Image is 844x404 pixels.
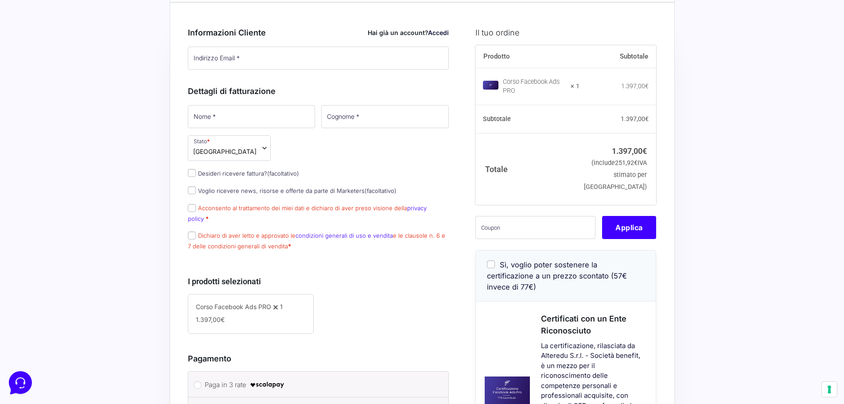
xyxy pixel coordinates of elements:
[584,159,647,191] small: (include IVA stimato per [GEOGRAPHIC_DATA])
[116,285,170,305] button: Aiuto
[7,369,34,396] iframe: Customerly Messenger Launcher
[205,378,429,392] label: Paga in 3 rate
[249,380,285,390] img: scalapay-logo-black.png
[280,303,283,310] span: 1
[822,382,837,397] button: Le tue preferenze relative al consenso per le tecnologie di tracciamento
[621,115,649,122] bdi: 1.397,00
[188,186,196,194] input: Voglio ricevere news, risorse e offerte da parte di Marketers(facoltativo)
[20,129,145,138] input: Cerca un articolo...
[188,232,445,249] label: Dichiaro di aver letto e approvato le e le clausole n. 6 e 7 delle condizioni generali di vendita
[14,75,163,92] button: Inizia una conversazione
[188,353,449,365] h3: Pagamento
[368,28,449,37] div: Hai già un account?
[188,231,196,239] input: Dichiaro di aver letto e approvato lecondizioni generali di uso e venditae le clausole n. 6 e 7 d...
[7,7,149,21] h2: Ciao da Marketers 👋
[296,232,393,239] a: condizioni generali di uso e vendita
[188,187,397,194] label: Voglio ricevere news, risorse e offerte da parte di Marketers
[580,45,657,68] th: Subtotale
[475,105,580,133] th: Subtotale
[188,169,196,177] input: Desideri ricevere fattura?(facoltativo)
[634,159,638,167] span: €
[602,216,656,239] button: Applica
[188,170,299,177] label: Desideri ricevere fattura?
[77,297,101,305] p: Messaggi
[14,35,75,43] span: Le tue conversazioni
[475,133,580,204] th: Totale
[571,82,580,91] strong: × 1
[541,314,626,335] span: Certificati con un Ente Riconosciuto
[136,297,149,305] p: Aiuto
[196,303,271,310] span: Corso Facebook Ads PRO
[475,27,656,39] h3: Il tuo ordine
[645,115,649,122] span: €
[188,27,449,39] h3: Informazioni Cliente
[487,260,495,268] input: Sì, voglio poter sostenere la certificazione a un prezzo scontato (57€ invece di 77€)
[365,187,397,194] span: (facoltativo)
[612,146,647,156] bdi: 1.397,00
[188,135,271,161] span: Stato
[188,204,427,222] a: privacy policy
[188,204,427,222] label: Acconsento al trattamento dei miei dati e dichiaro di aver preso visione della
[14,110,69,117] span: Trova una risposta
[14,50,32,67] img: dark
[221,316,225,323] span: €
[188,47,449,70] input: Indirizzo Email *
[487,260,627,291] span: Sì, voglio poter sostenere la certificazione a un prezzo scontato (57€ invece di 77€)
[188,275,449,287] h3: I prodotti selezionati
[62,285,116,305] button: Messaggi
[475,45,580,68] th: Prodotto
[196,316,225,323] span: 1.397,00
[27,297,42,305] p: Home
[94,110,163,117] a: Apri Centro Assistenza
[188,105,315,128] input: Nome *
[321,105,449,128] input: Cognome *
[28,50,46,67] img: dark
[7,285,62,305] button: Home
[615,159,638,167] span: 251,92
[621,82,649,90] bdi: 1.397,00
[58,80,131,87] span: Inizia una conversazione
[503,78,565,95] div: Corso Facebook Ads PRO
[483,81,498,90] img: Corso Facebook Ads PRO
[188,204,196,212] input: Acconsento al trattamento dei miei dati e dichiaro di aver preso visione dellaprivacy policy
[642,146,647,156] span: €
[193,147,257,156] span: Italia
[43,50,60,67] img: dark
[188,85,449,97] h3: Dettagli di fatturazione
[267,170,299,177] span: (facoltativo)
[428,29,449,36] a: Accedi
[645,82,649,90] span: €
[475,216,595,239] input: Coupon
[476,377,530,404] img: Schermata-2023-01-03-alle-15.10.31-300x181.png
